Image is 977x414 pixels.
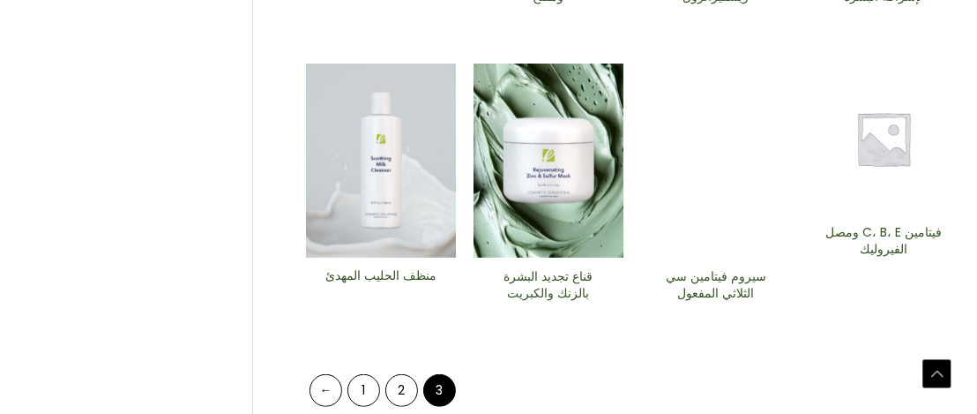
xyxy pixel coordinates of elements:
[320,381,332,399] font: ←
[362,381,366,399] font: 1
[666,267,766,302] font: سيروم فيتامين سي الثلاثي المفعول
[809,64,958,214] img: عنصر نائب
[385,374,418,407] a: الصفحة 2
[423,374,456,407] span: الصفحة 3
[474,64,623,258] img: قناع تجديد البشرة بالزنك والكبريت
[824,224,943,264] a: فيتامين C، B، E ومصل الفيروليك
[656,268,776,308] a: سيروم فيتامين سي الثلاثي المفعول
[347,374,380,407] a: الصفحة 1
[321,267,441,307] a: منظف ​​الحليب المهدئ
[310,374,342,407] a: ←
[436,381,444,399] font: 3
[641,64,791,258] img: سيروم فيتامين سي الثلاثي المفعول
[488,268,608,308] a: قناع تجديد البشرة بالزنك والكبريت
[399,381,406,399] font: 2
[325,267,436,284] font: منظف ​​الحليب المهدئ
[504,267,593,302] font: قناع تجديد البشرة بالزنك والكبريت
[825,223,942,258] font: فيتامين C، B، E ومصل الفيروليك
[306,64,456,257] img: منظف ​​الحليب المهدئ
